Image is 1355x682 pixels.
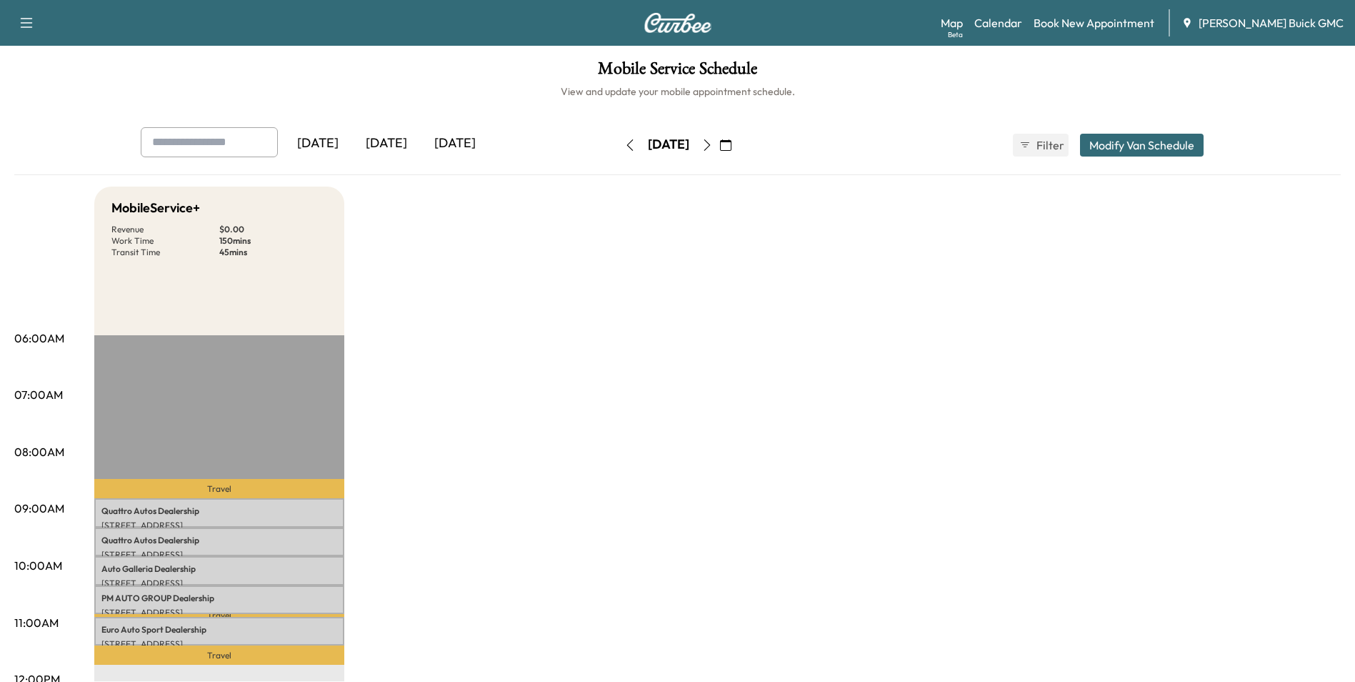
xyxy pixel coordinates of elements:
p: 45 mins [219,247,327,258]
div: [DATE] [648,136,689,154]
p: Euro Auto Sport Dealership [101,624,337,636]
h6: View and update your mobile appointment schedule. [14,84,1341,99]
div: [DATE] [352,127,421,160]
button: Modify Van Schedule [1080,134,1204,157]
p: [STREET_ADDRESS] [101,578,337,589]
span: [PERSON_NAME] Buick GMC [1199,14,1344,31]
p: Revenue [111,224,219,235]
p: [STREET_ADDRESS] [101,638,337,650]
p: 06:00AM [14,330,64,347]
p: [STREET_ADDRESS] [101,520,337,531]
div: [DATE] [421,127,489,160]
a: Calendar [974,14,1022,31]
p: $ 0.00 [219,224,327,235]
p: Auto Galleria Dealership [101,563,337,575]
p: 09:00AM [14,500,64,517]
h1: Mobile Service Schedule [14,60,1341,84]
p: PM AUTO GROUP Dealership [101,593,337,604]
p: Travel [94,479,344,498]
img: Curbee Logo [644,13,712,33]
h5: MobileService+ [111,198,200,218]
a: Book New Appointment [1034,14,1154,31]
p: Quattro Autos Dealership [101,505,337,517]
p: Quattro Autos Dealership [101,535,337,546]
p: [STREET_ADDRESS] [101,607,337,618]
p: Transit Time [111,247,219,258]
div: Beta [948,29,963,40]
div: [DATE] [284,127,352,160]
p: 10:00AM [14,557,62,574]
p: Work Time [111,235,219,247]
p: Travel [94,614,344,617]
span: Filter [1036,137,1062,154]
p: 150 mins [219,235,327,247]
a: MapBeta [941,14,963,31]
button: Filter [1013,134,1069,157]
p: 08:00AM [14,443,64,460]
p: 07:00AM [14,386,63,403]
p: Travel [94,646,344,665]
p: [STREET_ADDRESS] [101,549,337,560]
p: 11:00AM [14,614,59,631]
